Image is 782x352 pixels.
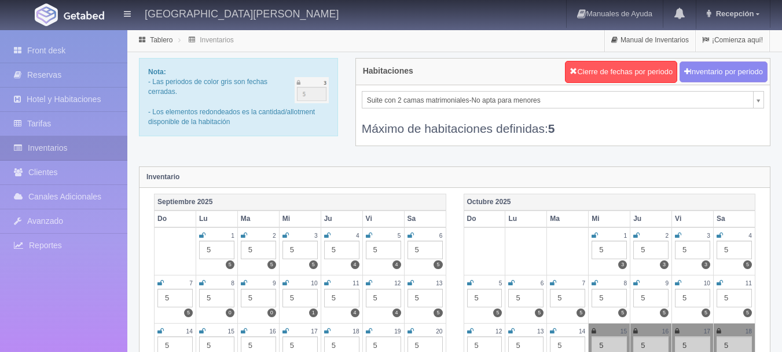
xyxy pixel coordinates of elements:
th: Do [155,211,196,227]
small: 16 [269,328,276,335]
small: 15 [228,328,234,335]
small: 10 [704,280,710,286]
div: 5 [717,289,752,307]
small: 1 [231,233,234,239]
label: 1 [309,309,318,317]
div: Máximo de habitaciones definidas: [362,108,764,137]
th: Lu [505,211,547,227]
div: 5 [282,289,318,307]
small: 13 [436,280,442,286]
img: Getabed [64,11,104,20]
label: 3 [660,260,669,269]
small: 2 [273,233,276,239]
div: 5 [550,289,585,307]
a: Manual de Inventarios [605,29,695,52]
label: 3 [618,260,627,269]
small: 16 [662,328,669,335]
th: Mi [589,211,630,227]
small: 5 [398,233,401,239]
small: 5 [499,280,502,286]
label: 5 [660,309,669,317]
small: 17 [704,328,710,335]
th: Sa [404,211,446,227]
label: 5 [493,309,502,317]
small: 3 [707,233,710,239]
small: 4 [356,233,359,239]
div: 5 [324,289,359,307]
label: 5 [743,260,752,269]
small: 20 [436,328,442,335]
div: 5 [633,289,669,307]
small: 9 [273,280,276,286]
small: 2 [665,233,669,239]
label: 4 [392,260,401,269]
img: cutoff.png [295,77,329,103]
small: 9 [665,280,669,286]
small: 6 [439,233,443,239]
th: Do [464,211,505,227]
small: 10 [311,280,317,286]
b: Nota: [148,68,166,76]
th: Ma [237,211,279,227]
label: 4 [351,260,359,269]
div: 5 [675,241,710,259]
th: Octubre 2025 [464,194,755,211]
label: 5 [535,309,544,317]
div: 5 [592,241,627,259]
small: 18 [353,328,359,335]
small: 1 [624,233,627,239]
small: 14 [579,328,585,335]
h4: Habitaciones [363,67,413,75]
span: Recepción [713,9,754,18]
th: Lu [196,211,237,227]
small: 11 [746,280,752,286]
div: 5 [717,241,752,259]
div: 5 [508,289,544,307]
small: 8 [624,280,627,286]
div: 5 [241,289,276,307]
div: 5 [199,241,234,259]
th: Vi [362,211,404,227]
th: Vi [672,211,714,227]
div: 5 [675,289,710,307]
small: 18 [746,328,752,335]
div: 5 [467,289,502,307]
h4: [GEOGRAPHIC_DATA][PERSON_NAME] [145,6,339,20]
label: 0 [226,309,234,317]
small: 17 [311,328,317,335]
button: Inventario por periodo [680,61,768,83]
label: 5 [743,309,752,317]
small: 15 [621,328,627,335]
small: 6 [541,280,544,286]
a: Inventarios [200,36,234,44]
a: Tablero [150,36,172,44]
label: 5 [434,260,442,269]
label: 3 [702,260,710,269]
label: 5 [702,309,710,317]
small: 19 [394,328,401,335]
div: 5 [199,289,234,307]
div: 5 [366,241,401,259]
small: 14 [186,328,193,335]
div: 5 [157,289,193,307]
label: 4 [392,309,401,317]
span: Suite con 2 camas matrimoniales-No apta para menores [367,92,748,109]
div: 5 [407,241,443,259]
small: 12 [495,328,502,335]
label: 5 [434,309,442,317]
div: 5 [592,289,627,307]
label: 0 [267,309,276,317]
div: 5 [366,289,401,307]
label: 4 [351,309,359,317]
th: Septiembre 2025 [155,194,446,211]
small: 8 [231,280,234,286]
small: 7 [189,280,193,286]
small: 3 [314,233,318,239]
small: 4 [748,233,752,239]
button: Cierre de fechas por periodo [565,61,677,83]
label: 5 [577,309,585,317]
div: 5 [407,289,443,307]
div: - Las periodos de color gris son fechas cerradas. - Los elementos redondeados es la cantidad/allo... [139,58,338,136]
label: 5 [309,260,318,269]
small: 13 [537,328,544,335]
